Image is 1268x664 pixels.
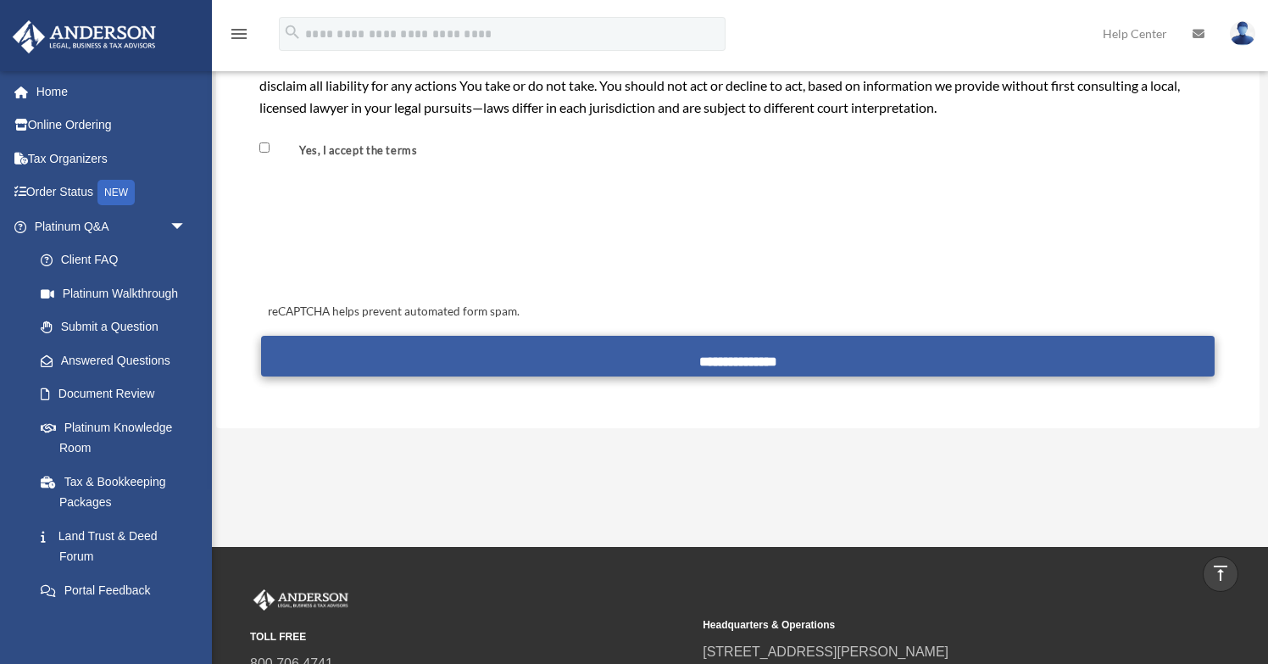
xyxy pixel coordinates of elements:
a: Land Trust & Deed Forum [24,519,212,573]
a: menu [229,30,249,44]
span: arrow_drop_down [170,209,203,244]
a: Home [12,75,212,109]
a: Tax Organizers [12,142,212,176]
div: The information we provide does not necessarily represent the opinion of [PERSON_NAME] Business A... [259,31,1216,118]
a: vertical_align_top [1203,556,1238,592]
small: TOLL FREE [250,628,691,646]
i: search [283,23,302,42]
div: NEW [97,180,135,205]
a: Tax & Bookkeeping Packages [24,465,212,519]
i: vertical_align_top [1210,563,1231,583]
small: Headquarters & Operations [703,617,1143,634]
a: [STREET_ADDRESS][PERSON_NAME] [703,644,948,659]
a: Client FAQ [24,243,212,277]
label: Yes, I accept the terms [273,143,424,159]
a: Platinum Walkthrough [24,276,212,310]
a: Online Ordering [12,109,212,142]
img: Anderson Advisors Platinum Portal [250,589,352,611]
a: Document Review [24,377,203,411]
span: arrow_drop_down [170,607,203,642]
a: Digital Productsarrow_drop_down [12,607,212,641]
a: Order StatusNEW [12,176,212,210]
div: reCAPTCHA helps prevent automated form spam. [261,302,1215,322]
a: Platinum Q&Aarrow_drop_down [12,209,212,243]
img: Anderson Advisors Platinum Portal [8,20,161,53]
a: Platinum Knowledge Room [24,410,212,465]
img: User Pic [1230,21,1255,46]
iframe: reCAPTCHA [263,202,520,268]
a: Answered Questions [24,343,212,377]
i: menu [229,24,249,44]
a: Portal Feedback [24,573,212,607]
a: Submit a Question [24,310,212,344]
